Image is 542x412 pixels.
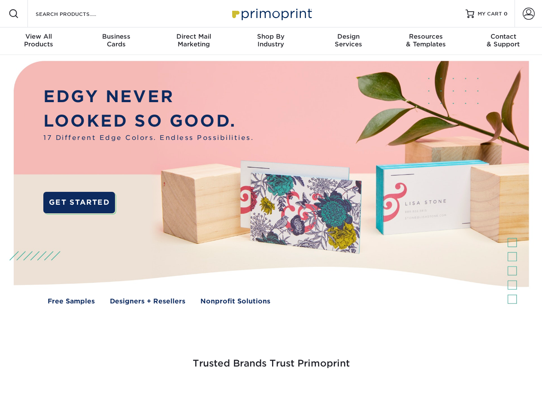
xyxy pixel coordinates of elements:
span: MY CART [478,10,502,18]
a: Resources& Templates [387,27,464,55]
div: Services [310,33,387,48]
span: Shop By [232,33,309,40]
div: & Templates [387,33,464,48]
span: Contact [465,33,542,40]
img: Smoothie King [62,391,63,392]
span: Business [77,33,154,40]
h3: Trusted Brands Trust Primoprint [20,337,522,379]
span: Design [310,33,387,40]
a: Nonprofit Solutions [200,297,270,306]
a: BusinessCards [77,27,154,55]
input: SEARCH PRODUCTS..... [35,9,118,19]
img: Primoprint [228,4,314,23]
p: EDGY NEVER [43,85,254,109]
a: Contact& Support [465,27,542,55]
span: Direct Mail [155,33,232,40]
img: Mini [300,391,301,392]
a: Direct MailMarketing [155,27,232,55]
span: 17 Different Edge Colors. Endless Possibilities. [43,133,254,143]
a: Designers + Resellers [110,297,185,306]
span: 0 [504,11,508,17]
a: Shop ByIndustry [232,27,309,55]
a: Free Samples [48,297,95,306]
a: DesignServices [310,27,387,55]
img: Goodwill [463,391,464,392]
div: Marketing [155,33,232,48]
p: LOOKED SO GOOD. [43,109,254,133]
div: Cards [77,33,154,48]
span: Resources [387,33,464,40]
a: GET STARTED [43,192,115,213]
div: & Support [465,33,542,48]
div: Industry [232,33,309,48]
